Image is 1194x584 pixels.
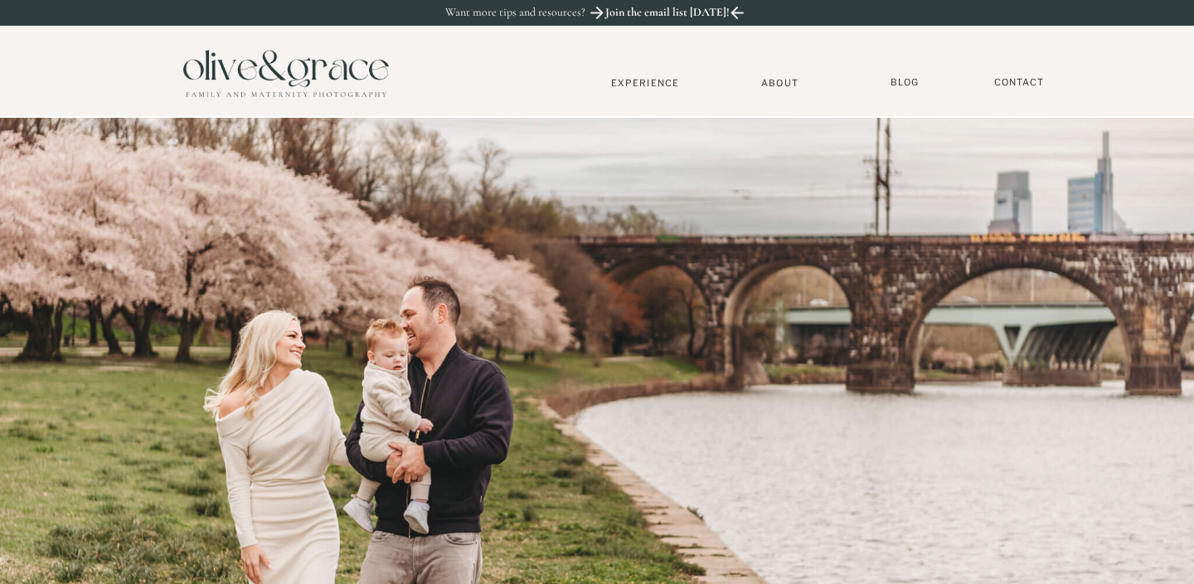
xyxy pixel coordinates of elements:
a: BLOG [884,76,925,89]
a: About [755,77,805,88]
a: Contact [986,76,1052,89]
p: Want more tips and resources? [445,6,621,20]
a: Experience [590,77,700,89]
a: Join the email list [DATE]! [604,6,731,24]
